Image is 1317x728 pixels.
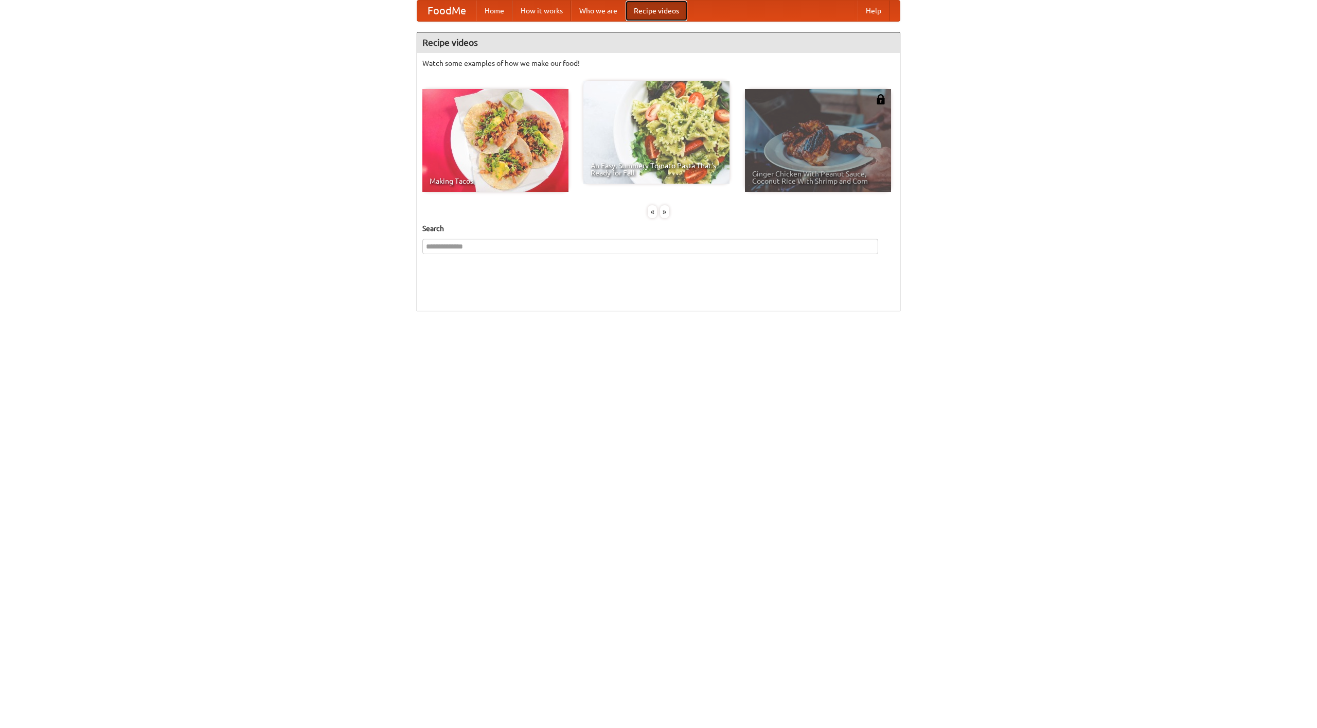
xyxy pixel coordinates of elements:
a: How it works [512,1,571,21]
a: FoodMe [417,1,476,21]
a: Who we are [571,1,626,21]
img: 483408.png [876,94,886,104]
span: Making Tacos [430,177,561,185]
h5: Search [422,223,895,234]
h4: Recipe videos [417,32,900,53]
a: Making Tacos [422,89,568,192]
p: Watch some examples of how we make our food! [422,58,895,68]
a: Help [858,1,889,21]
div: » [660,205,669,218]
div: « [648,205,657,218]
a: An Easy, Summery Tomato Pasta That's Ready for Fall [583,81,729,184]
a: Home [476,1,512,21]
a: Recipe videos [626,1,687,21]
span: An Easy, Summery Tomato Pasta That's Ready for Fall [591,162,722,176]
